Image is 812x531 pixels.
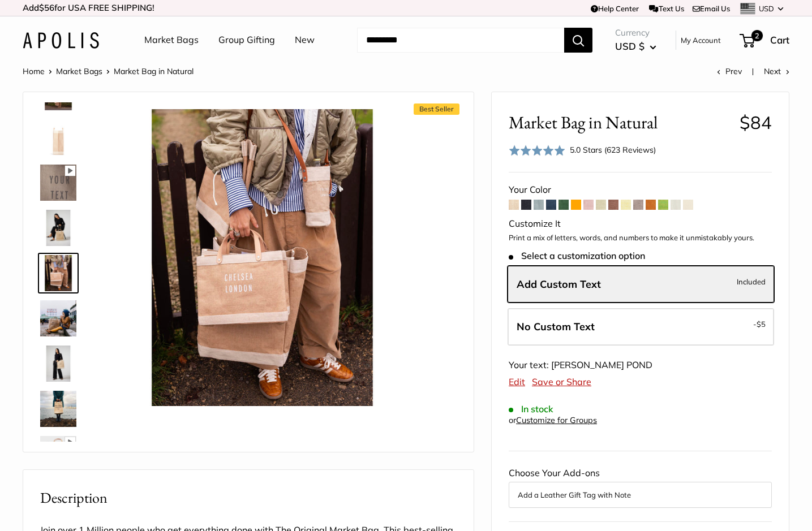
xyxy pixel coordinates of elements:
[40,210,76,246] img: Market Bag in Natural
[509,251,645,261] span: Select a customization option
[509,359,652,370] span: Your text: [PERSON_NAME] POND
[40,255,76,291] img: Market Bag in Natural
[509,376,525,387] a: Edit
[509,413,597,428] div: or
[681,33,721,47] a: My Account
[770,34,789,46] span: Cart
[737,275,766,288] span: Included
[9,488,121,522] iframe: Sign Up via Text for Offers
[295,32,315,49] a: New
[114,66,194,76] span: Market Bag in Natural
[40,391,76,427] img: Market Bag in Natural
[516,415,597,425] a: Customize for Groups
[38,434,79,474] a: Market Bag in Natural
[40,346,76,382] img: Market Bag in Natural
[40,436,76,472] img: Market Bag in Natural
[509,112,731,133] span: Market Bag in Natural
[753,317,766,331] span: -
[759,4,774,13] span: USD
[38,117,79,158] a: description_13" wide, 18" high, 8" deep; handles: 3.5"
[508,308,774,346] label: Leave Blank
[570,144,656,156] div: 5.0 Stars (623 Reviews)
[509,215,772,232] div: Customize It
[218,32,275,49] a: Group Gifting
[38,343,79,384] a: Market Bag in Natural
[509,182,772,198] div: Your Color
[40,487,457,509] h2: Description
[509,142,656,158] div: 5.0 Stars (623 Reviews)
[615,25,656,41] span: Currency
[518,488,763,502] button: Add a Leather Gift Tag with Note
[40,300,76,336] img: Market Bag in Natural
[564,28,592,53] button: Search
[38,298,79,339] a: Market Bag in Natural
[509,404,553,415] span: In stock
[751,30,763,41] span: 2
[38,208,79,248] a: Market Bag in Natural
[509,465,772,508] div: Choose Your Add-ons
[357,28,564,53] input: Search...
[741,31,789,49] a: 2 Cart
[114,109,411,406] img: Market Bag in Natural
[717,66,742,76] a: Prev
[38,388,79,429] a: Market Bag in Natural
[615,37,656,55] button: USD $
[649,4,684,13] a: Text Us
[517,278,601,291] span: Add Custom Text
[757,320,766,329] span: $5
[764,66,789,76] a: Next
[38,253,79,293] a: Market Bag in Natural
[23,66,45,76] a: Home
[615,40,645,52] span: USD $
[23,64,194,79] nav: Breadcrumb
[56,66,102,76] a: Market Bags
[509,232,772,244] p: Print a mix of letters, words, and numbers to make it unmistakably yours.
[144,32,199,49] a: Market Bags
[517,320,595,333] span: No Custom Text
[38,162,79,203] a: Market Bag in Natural
[23,32,99,49] img: Apolis
[693,4,730,13] a: Email Us
[39,2,54,13] span: $56
[591,4,639,13] a: Help Center
[414,103,459,115] span: Best Seller
[508,266,774,303] label: Add Custom Text
[532,376,591,387] a: Save or Share
[40,119,76,156] img: description_13" wide, 18" high, 8" deep; handles: 3.5"
[40,165,76,201] img: Market Bag in Natural
[740,111,772,133] span: $84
